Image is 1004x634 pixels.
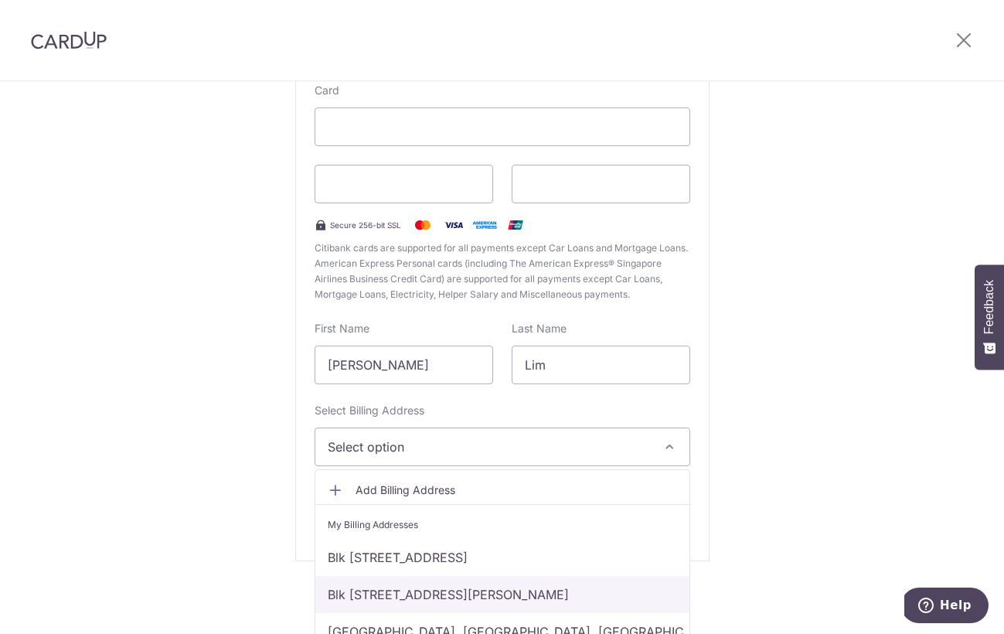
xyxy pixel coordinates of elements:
[315,83,339,98] label: Card
[31,31,107,49] img: CardUp
[328,517,418,533] span: My Billing Addresses
[982,280,996,334] span: Feedback
[315,539,689,576] a: Blk [STREET_ADDRESS]
[512,321,567,336] label: Last Name
[328,175,480,193] iframe: Secure card expiration date input frame
[975,264,1004,370] button: Feedback - Show survey
[500,216,531,234] img: .alt.unionpay
[315,240,690,302] span: Citibank cards are supported for all payments except Car Loans and Mortgage Loans. American Expre...
[356,482,677,498] span: Add Billing Address
[315,321,369,336] label: First Name
[525,175,677,193] iframe: Secure card security code input frame
[469,216,500,234] img: .alt.amex
[315,576,689,613] a: Blk [STREET_ADDRESS][PERSON_NAME]
[438,216,469,234] img: Visa
[328,438,649,456] span: Select option
[315,346,493,384] input: Cardholder First Name
[512,346,690,384] input: Cardholder Last Name
[315,476,689,504] a: Add Billing Address
[407,216,438,234] img: Mastercard
[315,428,690,466] button: Select option
[904,588,989,626] iframe: Opens a widget where you can find more information
[330,219,401,231] span: Secure 256-bit SSL
[328,118,677,136] iframe: Secure card number input frame
[315,403,424,418] label: Select Billing Address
